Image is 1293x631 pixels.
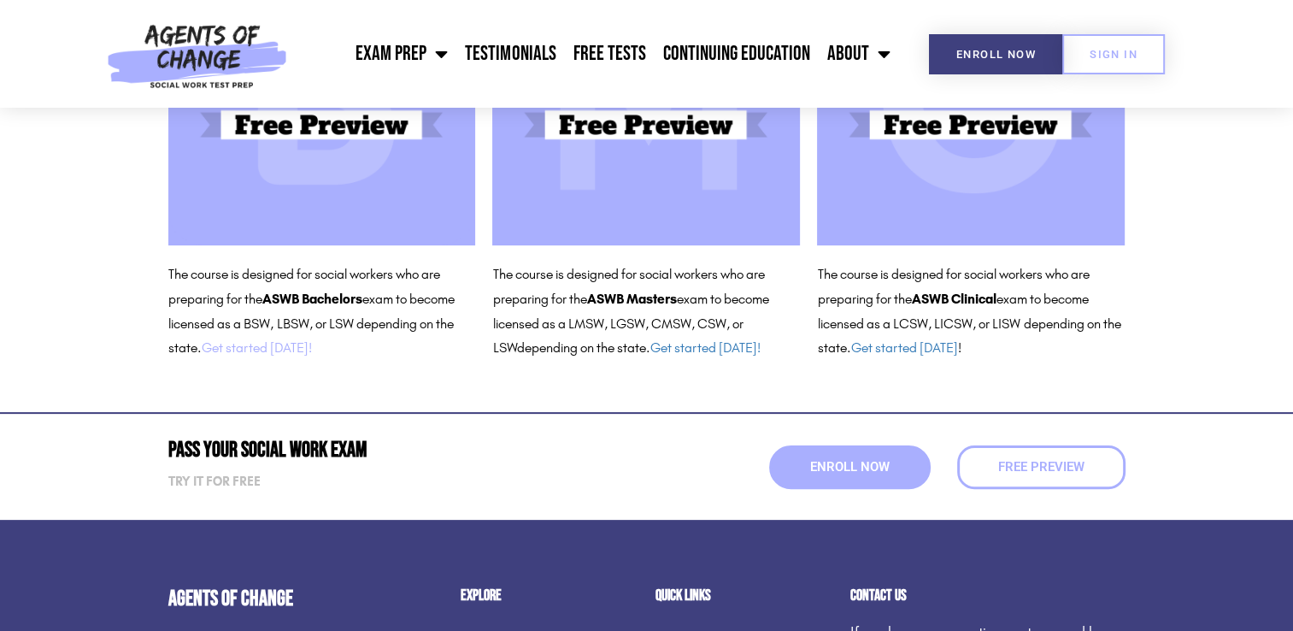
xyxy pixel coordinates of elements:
h2: Explore [461,588,638,604]
a: About [818,32,898,75]
a: Testimonials [456,32,564,75]
h2: Quick Links [655,588,833,604]
a: Get started [DATE]! [649,339,760,356]
nav: Menu [296,32,899,75]
a: Free Tests [564,32,654,75]
a: Get started [DATE]! [202,339,312,356]
a: Enroll Now [769,445,931,489]
a: Get started [DATE] [850,339,957,356]
span: SIGN IN [1090,49,1137,60]
a: Free Preview [957,445,1125,489]
a: Continuing Education [654,32,818,75]
p: The course is designed for social workers who are preparing for the exam to become licensed as a ... [817,262,1125,361]
a: Exam Prep [347,32,456,75]
h2: Pass Your Social Work Exam [168,439,638,461]
a: Enroll Now [929,34,1063,74]
a: SIGN IN [1062,34,1165,74]
span: . ! [846,339,961,356]
h4: Agents of Change [168,588,375,610]
b: ASWB Clinical [911,291,996,307]
span: Enroll Now [956,49,1036,60]
p: The course is designed for social workers who are preparing for the exam to become licensed as a ... [168,262,476,361]
span: Free Preview [998,461,1084,474]
span: Enroll Now [810,461,890,474]
b: ASWB Masters [586,291,676,307]
strong: Try it for free [168,474,261,489]
h2: Contact us [850,588,1125,604]
b: ASWB Bachelors [262,291,362,307]
span: depending on the state. [516,339,760,356]
p: The course is designed for social workers who are preparing for the exam to become licensed as a ... [492,262,800,361]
